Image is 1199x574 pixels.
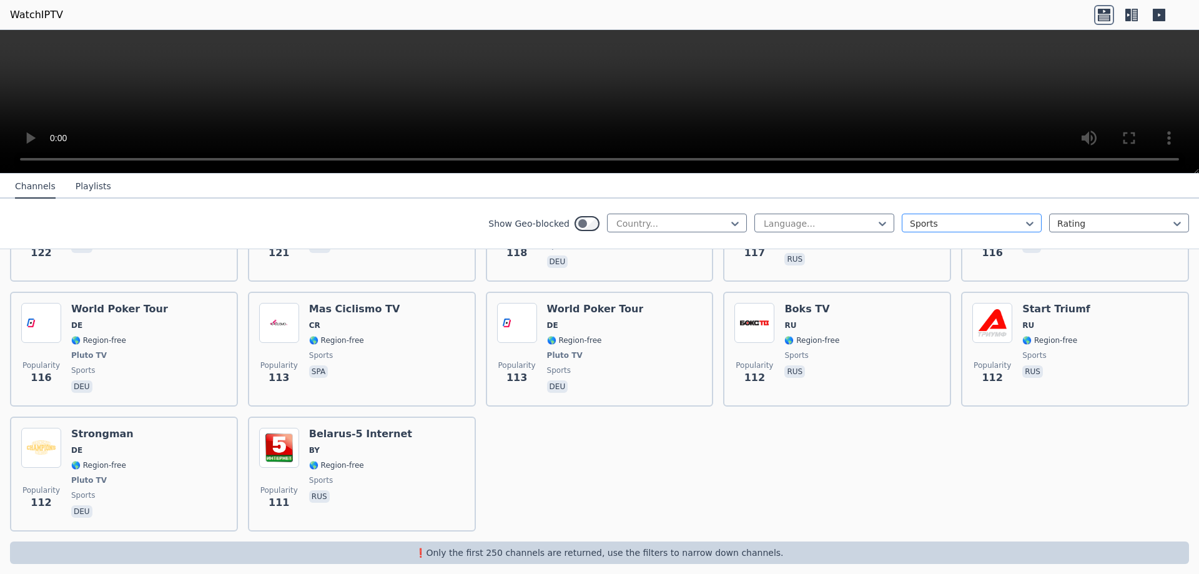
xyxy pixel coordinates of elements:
span: sports [309,475,333,485]
h6: World Poker Tour [547,303,644,315]
span: 122 [31,245,51,260]
span: 🌎 Region-free [309,460,364,470]
img: Strongman [21,428,61,468]
span: Pluto TV [71,475,107,485]
span: sports [71,365,95,375]
span: 🌎 Region-free [1022,335,1077,345]
span: RU [1022,320,1034,330]
p: spa [309,365,328,378]
p: ❗️Only the first 250 channels are returned, use the filters to narrow down channels. [15,547,1184,559]
span: Popularity [260,485,298,495]
span: Pluto TV [71,350,107,360]
p: deu [71,505,92,518]
label: Show Geo-blocked [488,217,570,230]
span: Pluto TV [547,350,583,360]
span: Popularity [260,360,298,370]
span: sports [784,350,808,360]
span: DE [71,320,82,330]
p: deu [547,255,568,268]
span: sports [547,365,571,375]
span: 🌎 Region-free [309,335,364,345]
p: deu [71,380,92,393]
p: rus [784,253,805,265]
span: Popularity [22,485,60,495]
span: 🌎 Region-free [71,335,126,345]
span: 116 [31,370,51,385]
h6: World Poker Tour [71,303,168,315]
span: Popularity [22,360,60,370]
span: sports [71,490,95,500]
span: 118 [506,245,527,260]
span: 🌎 Region-free [71,460,126,470]
h6: Belarus-5 Internet [309,428,412,440]
span: Popularity [498,360,536,370]
span: 111 [269,495,289,510]
p: rus [1022,365,1043,378]
img: Start Triumf [972,303,1012,343]
button: Channels [15,175,56,199]
span: 🌎 Region-free [784,335,839,345]
h6: Start Triumf [1022,303,1090,315]
p: rus [309,490,330,503]
span: 112 [31,495,51,510]
span: 117 [744,245,765,260]
img: Boks TV [734,303,774,343]
span: Popularity [974,360,1011,370]
img: World Poker Tour [21,303,61,343]
img: World Poker Tour [497,303,537,343]
span: 112 [982,370,1002,385]
span: Popularity [736,360,773,370]
span: RU [784,320,796,330]
h6: Mas Ciclismo TV [309,303,400,315]
span: DE [71,445,82,455]
span: 113 [506,370,527,385]
span: BY [309,445,320,455]
h6: Strongman [71,428,134,440]
span: 112 [744,370,765,385]
img: Belarus-5 Internet [259,428,299,468]
span: DE [547,320,558,330]
p: deu [547,380,568,393]
span: 116 [982,245,1002,260]
span: 121 [269,245,289,260]
span: 🌎 Region-free [547,335,602,345]
img: Mas Ciclismo TV [259,303,299,343]
h6: Boks TV [784,303,839,315]
span: sports [1022,350,1046,360]
span: 113 [269,370,289,385]
a: WatchIPTV [10,7,63,22]
span: CR [309,320,320,330]
span: sports [309,350,333,360]
button: Playlists [76,175,111,199]
p: rus [784,365,805,378]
